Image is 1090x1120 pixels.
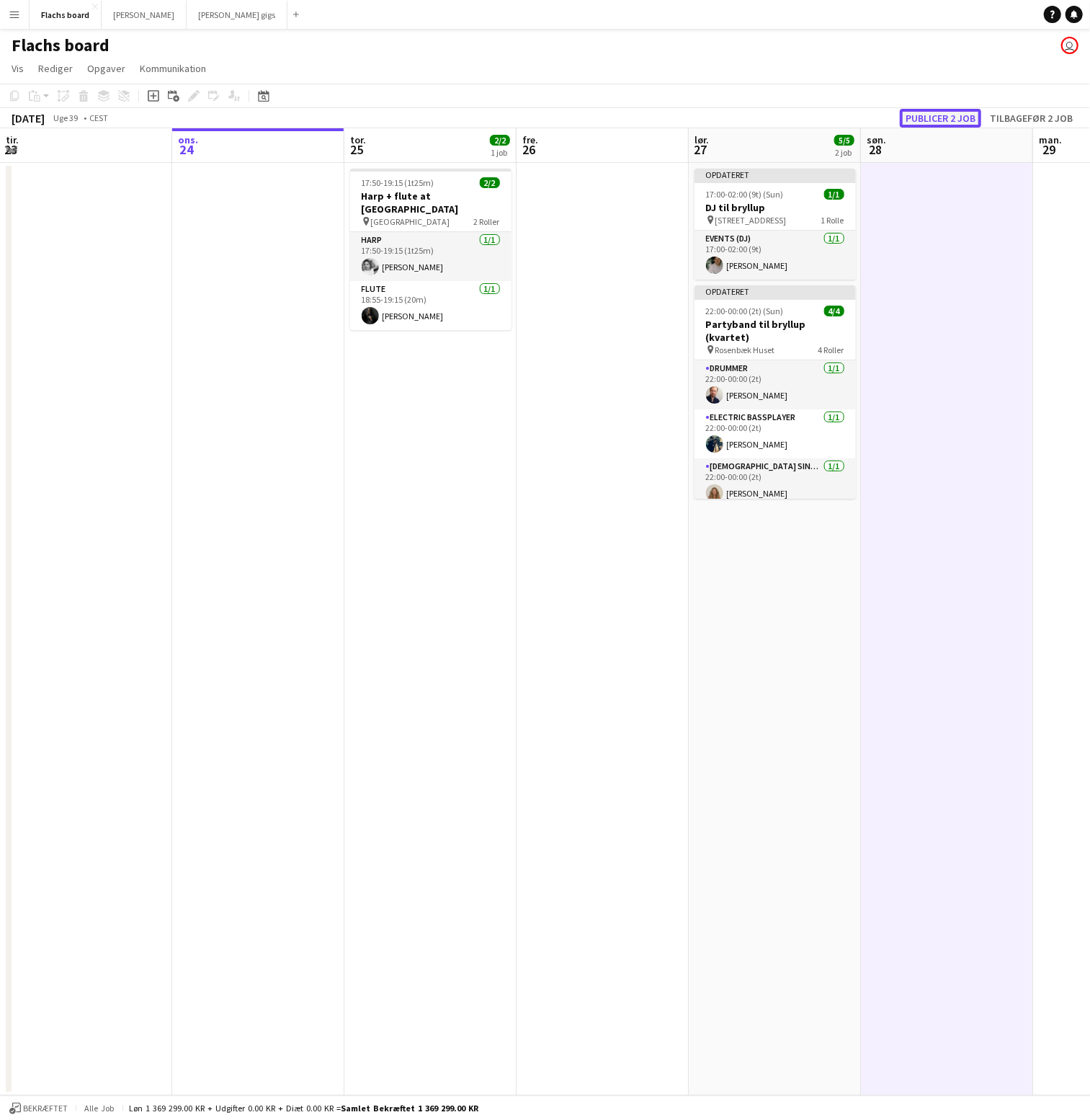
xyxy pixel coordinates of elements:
span: 22:00-00:00 (2t) (Sun) [706,306,784,316]
span: 1 Rolle [821,215,844,226]
span: 2/2 [480,177,500,188]
span: Opgaver [87,62,125,75]
app-job-card: 17:50-19:15 (1t25m)2/2Harp + flute at [GEOGRAPHIC_DATA] [GEOGRAPHIC_DATA]2 RollerHarp1/117:50-19:... [350,169,512,330]
app-card-role: Flute1/118:55-19:15 (20m)[PERSON_NAME] [350,281,512,330]
span: man. [1039,133,1062,146]
span: Vis [12,62,24,75]
app-card-role: Electric Bassplayer1/122:00-00:00 (2t)[PERSON_NAME] [694,409,856,458]
span: 4 Roller [818,345,844,355]
span: søn. [867,133,886,146]
span: lør. [694,133,709,146]
span: [GEOGRAPHIC_DATA] [371,216,450,227]
span: 17:50-19:15 (1t25m) [362,177,434,188]
button: Bekræftet [7,1101,70,1116]
span: 4/4 [824,306,844,316]
a: Rediger [32,59,79,78]
span: 17:00-02:00 (9t) (Sun) [706,189,784,200]
span: 1/1 [824,189,844,200]
span: Bekræftet [23,1103,68,1114]
span: Kommunikation [140,62,206,75]
div: Løn 1 369 299.00 KR + Udgifter 0.00 KR + Diæt 0.00 KR = [129,1103,478,1114]
app-user-avatar: Frederik Flach [1061,37,1078,54]
div: [DATE] [12,111,45,125]
span: 5/5 [834,135,854,146]
app-job-card: Opdateret17:00-02:00 (9t) (Sun)1/1DJ til bryllup [STREET_ADDRESS]1 RolleEvents (DJ)1/117:00-02:00... [694,169,856,280]
h1: Flachs board [12,35,110,56]
span: 26 [520,141,538,158]
span: ons. [178,133,198,146]
h3: Harp + flute at [GEOGRAPHIC_DATA] [350,190,512,215]
button: Flachs board [30,1,102,29]
a: Vis [6,59,30,78]
h3: Partyband til bryllup (kvartet) [694,318,856,344]
span: tir. [6,133,19,146]
span: 24 [176,141,198,158]
a: Opgaver [81,59,131,78]
button: Tilbagefør 2 job [984,109,1078,128]
span: [STREET_ADDRESS] [715,215,787,226]
span: 28 [865,141,886,158]
app-card-role: Events (DJ)1/117:00-02:00 (9t)[PERSON_NAME] [694,231,856,280]
span: tor. [350,133,366,146]
span: 2/2 [490,135,510,146]
span: Alle job [82,1103,117,1114]
span: Rosenbæk Huset [715,345,775,355]
div: 1 job [491,147,509,158]
span: Uge 39 [48,112,84,123]
h3: DJ til bryllup [694,201,856,214]
app-job-card: Opdateret22:00-00:00 (2t) (Sun)4/4Partyband til bryllup (kvartet) Rosenbæk Huset4 RollerDrummer1/... [694,285,856,499]
div: Opdateret [694,169,856,180]
div: CEST [89,112,108,123]
span: Samlet bekræftet 1 369 299.00 KR [341,1103,478,1114]
app-card-role: Drummer1/122:00-00:00 (2t)[PERSON_NAME] [694,360,856,409]
span: 23 [4,141,19,158]
button: Publicer 2 job [900,109,981,128]
div: 2 job [835,147,854,158]
app-card-role: [DEMOGRAPHIC_DATA] Singer1/122:00-00:00 (2t)[PERSON_NAME] [694,458,856,507]
span: 25 [348,141,366,158]
a: Kommunikation [134,59,212,78]
span: 29 [1037,141,1062,158]
span: 2 Roller [474,216,500,227]
app-card-role: Harp1/117:50-19:15 (1t25m)[PERSON_NAME] [350,232,512,281]
div: Opdateret [694,285,856,297]
button: [PERSON_NAME] gigs [187,1,287,29]
span: Rediger [38,62,73,75]
span: fre. [522,133,538,146]
span: 27 [692,141,709,158]
button: [PERSON_NAME] [102,1,187,29]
